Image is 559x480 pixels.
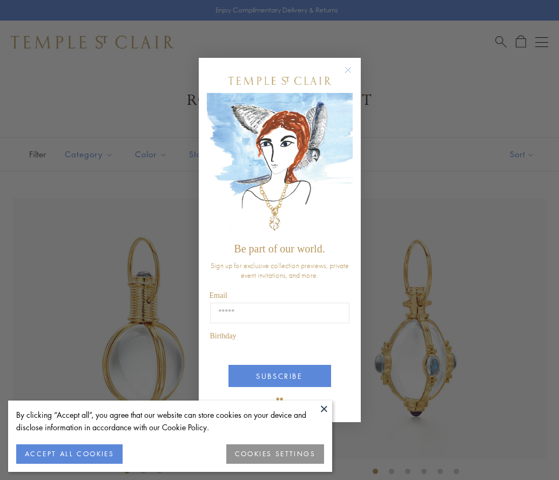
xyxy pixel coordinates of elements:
span: Birthday [210,332,237,340]
button: SUBSCRIBE [228,365,331,387]
img: Temple St. Clair [228,77,331,85]
span: Email [210,291,227,299]
img: TSC [269,390,291,411]
input: Email [210,303,349,323]
span: Sign up for exclusive collection previews, private event invitations, and more. [211,261,349,280]
span: Be part of our world. [234,243,325,255]
button: ACCEPT ALL COOKIES [16,444,123,464]
div: By clicking “Accept all”, you agree that our website can store cookies on your device and disclos... [16,409,324,434]
button: Close dialog [347,69,360,82]
button: COOKIES SETTINGS [226,444,324,464]
img: c4a9eb12-d91a-4d4a-8ee0-386386f4f338.jpeg [207,93,353,237]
